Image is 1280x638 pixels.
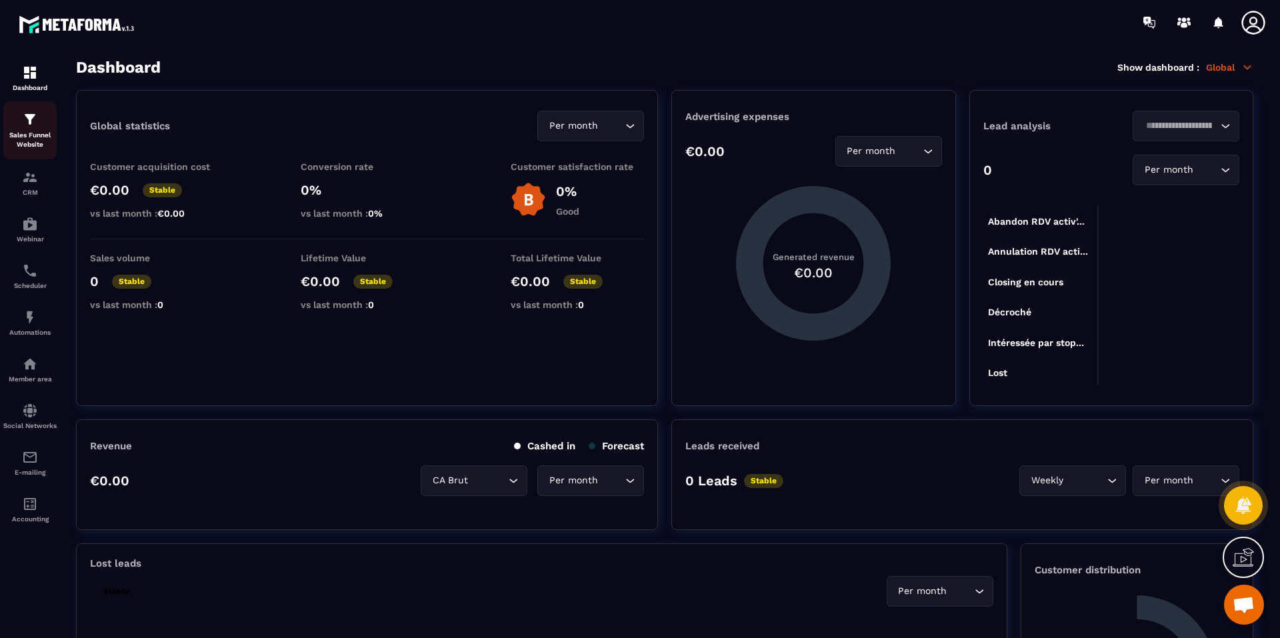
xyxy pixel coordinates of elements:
p: €0.00 [90,182,129,198]
img: automations [22,309,38,325]
div: Search for option [1019,465,1126,496]
input: Search for option [471,473,505,488]
input: Search for option [899,144,920,159]
p: Sales Funnel Website [3,131,57,149]
img: scheduler [22,263,38,279]
p: Sales volume [90,253,223,263]
span: Per month [1141,473,1196,488]
p: €0.00 [90,473,129,489]
p: Global statistics [90,120,170,132]
p: E-mailing [3,469,57,476]
p: Stable [97,585,136,599]
span: Per month [844,144,899,159]
input: Search for option [601,119,622,133]
h3: Dashboard [76,58,161,77]
p: Lead analysis [983,120,1111,132]
div: Search for option [1133,111,1239,141]
tspan: Intéressée par stop... [988,337,1084,348]
p: Scheduler [3,282,57,289]
p: Good [556,206,579,217]
div: Search for option [887,576,993,607]
p: Revenue [90,440,132,452]
div: Search for option [421,465,527,496]
tspan: Lost [988,367,1007,378]
img: automations [22,216,38,232]
img: b-badge-o.b3b20ee6.svg [511,182,546,217]
p: vs last month : [301,208,434,219]
p: Social Networks [3,422,57,429]
p: Stable [353,275,393,289]
p: Conversion rate [301,161,434,172]
img: formation [22,169,38,185]
img: formation [22,65,38,81]
p: Member area [3,375,57,383]
span: Per month [546,119,601,133]
img: formation [22,111,38,127]
p: Cashed in [514,440,575,452]
a: automationsautomationsWebinar [3,206,57,253]
img: email [22,449,38,465]
p: Accounting [3,515,57,523]
tspan: Abandon RDV activ'... [988,216,1085,227]
a: formationformationSales Funnel Website [3,101,57,159]
div: Search for option [537,111,644,141]
span: Per month [1141,163,1196,177]
input: Search for option [1141,119,1217,133]
p: 0% [301,182,434,198]
p: vs last month : [511,299,644,310]
p: €0.00 [685,143,725,159]
input: Search for option [1066,473,1104,488]
span: Per month [546,473,601,488]
a: emailemailE-mailing [3,439,57,486]
span: CA Brut [429,473,471,488]
img: accountant [22,496,38,512]
p: 0 Leads [685,473,737,489]
a: formationformationCRM [3,159,57,206]
span: 0% [368,208,383,219]
img: automations [22,356,38,372]
a: formationformationDashboard [3,55,57,101]
span: 0 [578,299,584,310]
a: accountantaccountantAccounting [3,486,57,533]
tspan: Annulation RDV acti... [988,246,1088,257]
p: CRM [3,189,57,196]
p: 0 [983,162,992,178]
p: vs last month : [90,208,223,219]
p: Stable [143,183,182,197]
p: 0% [556,183,579,199]
div: Search for option [835,136,942,167]
tspan: Décroché [988,307,1031,317]
div: Search for option [1133,465,1239,496]
p: €0.00 [511,273,550,289]
p: Stable [112,275,151,289]
p: Show dashboard : [1117,62,1199,73]
p: vs last month : [90,299,223,310]
span: 0 [157,299,163,310]
a: schedulerschedulerScheduler [3,253,57,299]
div: Search for option [537,465,644,496]
img: social-network [22,403,38,419]
p: Automations [3,329,57,336]
p: Advertising expenses [685,111,941,123]
a: social-networksocial-networkSocial Networks [3,393,57,439]
p: Leads received [685,440,759,452]
p: Lost leads [90,557,141,569]
p: Global [1206,61,1253,73]
p: Webinar [3,235,57,243]
p: Forecast [589,440,644,452]
input: Search for option [950,584,971,599]
p: Customer satisfaction rate [511,161,644,172]
p: Stable [563,275,603,289]
a: automationsautomationsMember area [3,346,57,393]
p: Stable [744,474,783,488]
p: Customer acquisition cost [90,161,223,172]
div: Search for option [1133,155,1239,185]
span: Per month [895,584,950,599]
div: Mở cuộc trò chuyện [1224,585,1264,625]
input: Search for option [1196,473,1217,488]
p: 0 [90,273,99,289]
img: logo [19,12,139,37]
p: vs last month : [301,299,434,310]
span: Weekly [1028,473,1066,488]
p: Lifetime Value [301,253,434,263]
